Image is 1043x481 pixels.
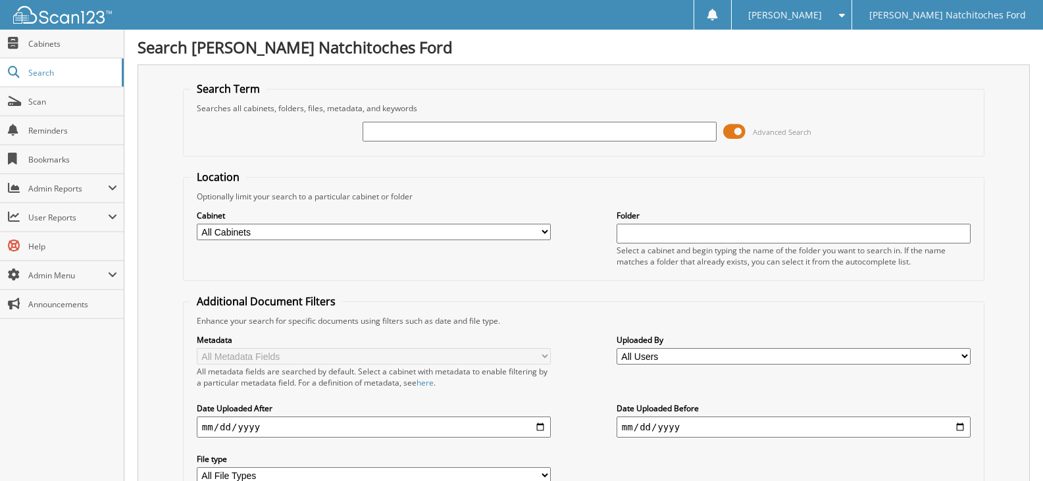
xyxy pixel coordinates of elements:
[190,315,977,326] div: Enhance your search for specific documents using filters such as date and file type.
[28,183,108,194] span: Admin Reports
[190,294,342,309] legend: Additional Document Filters
[13,6,112,24] img: scan123-logo-white.svg
[28,299,117,310] span: Announcements
[28,270,108,281] span: Admin Menu
[28,38,117,49] span: Cabinets
[190,191,977,202] div: Optionally limit your search to a particular cabinet or folder
[28,154,117,165] span: Bookmarks
[617,334,971,345] label: Uploaded By
[417,377,434,388] a: here
[617,210,971,221] label: Folder
[190,170,246,184] legend: Location
[28,241,117,252] span: Help
[197,210,551,221] label: Cabinet
[617,245,971,267] div: Select a cabinet and begin typing the name of the folder you want to search in. If the name match...
[197,417,551,438] input: start
[617,403,971,414] label: Date Uploaded Before
[190,82,267,96] legend: Search Term
[197,366,551,388] div: All metadata fields are searched by default. Select a cabinet with metadata to enable filtering b...
[617,417,971,438] input: end
[748,11,822,19] span: [PERSON_NAME]
[190,103,977,114] div: Searches all cabinets, folders, files, metadata, and keywords
[138,36,1030,58] h1: Search [PERSON_NAME] Natchitoches Ford
[28,125,117,136] span: Reminders
[28,212,108,223] span: User Reports
[197,403,551,414] label: Date Uploaded After
[197,334,551,345] label: Metadata
[197,453,551,465] label: File type
[869,11,1026,19] span: [PERSON_NAME] Natchitoches Ford
[28,96,117,107] span: Scan
[753,127,811,137] span: Advanced Search
[28,67,115,78] span: Search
